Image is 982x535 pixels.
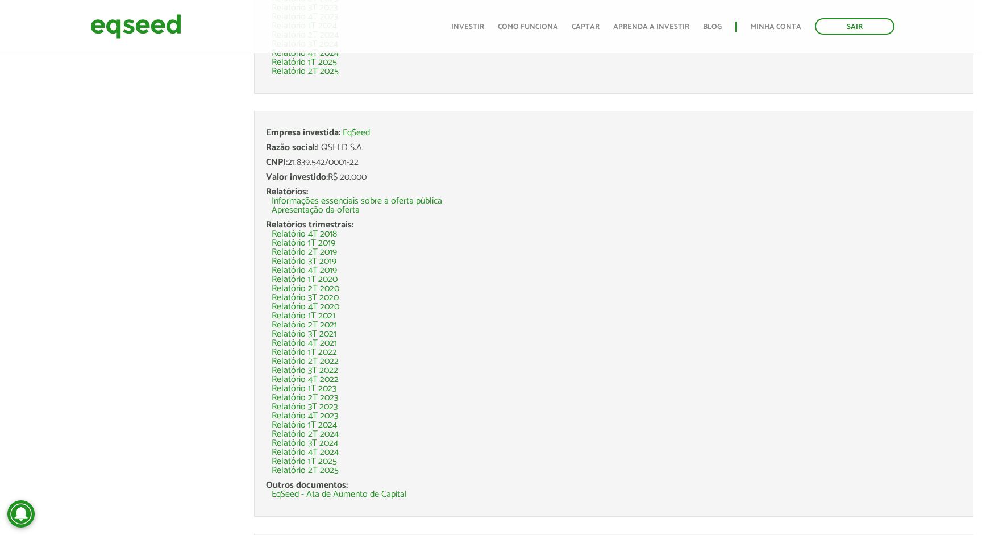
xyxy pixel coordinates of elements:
a: Relatório 3T 2022 [272,366,338,375]
div: 21.839.542/0001-22 [266,158,962,167]
a: Aprenda a investir [613,23,689,31]
span: Relatórios trimestrais: [266,217,353,233]
div: R$ 20.000 [266,173,962,182]
a: Relatório 4T 2022 [272,375,339,384]
a: Relatório 4T 2018 [272,230,337,239]
a: Relatório 2T 2024 [272,430,339,439]
a: Minha conta [751,23,801,31]
a: Blog [703,23,722,31]
a: Relatório 2T 2025 [272,67,339,76]
a: Relatório 1T 2023 [272,384,336,393]
span: Outros documentos: [266,478,348,493]
a: Relatório 1T 2025 [272,58,337,67]
img: EqSeed [90,11,181,42]
a: Relatório 4T 2020 [272,302,339,312]
a: Investir [451,23,484,31]
span: Empresa investida: [266,125,340,140]
a: Apresentação da oferta [272,206,360,215]
a: Relatório 3T 2023 [272,403,338,412]
a: Relatório 3T 2019 [272,257,336,266]
a: Relatório 4T 2024 [272,448,339,457]
a: Relatório 2T 2023 [272,393,338,403]
a: Relatório 4T 2019 [272,266,337,275]
span: CNPJ: [266,155,288,170]
a: Relatório 1T 2020 [272,275,338,284]
a: Relatório 2T 2025 [272,466,339,475]
a: Sair [815,18,894,35]
span: Relatórios: [266,184,308,200]
a: Relatório 3T 2021 [272,330,336,339]
a: Relatório 3T 2024 [272,439,338,448]
a: Relatório 1T 2022 [272,348,337,357]
a: Relatório 4T 2024 [272,49,339,58]
a: Informações essenciais sobre a oferta pública [272,197,442,206]
a: Relatório 4T 2021 [272,339,337,348]
a: Relatório 2T 2022 [272,357,339,366]
span: Razão social: [266,140,317,155]
a: Relatório 4T 2023 [272,412,338,421]
a: EqSeed [343,128,370,138]
a: Captar [572,23,600,31]
a: Relatório 2T 2019 [272,248,337,257]
a: Relatório 2T 2021 [272,321,337,330]
a: Relatório 1T 2021 [272,312,335,321]
a: Como funciona [498,23,558,31]
a: Relatório 3T 2020 [272,293,339,302]
span: Valor investido: [266,169,328,185]
a: Relatório 1T 2025 [272,457,337,466]
a: Relatório 2T 2020 [272,284,339,293]
div: EQSEED S.A. [266,143,962,152]
a: EqSeed - Ata de Aumento de Capital [272,490,407,499]
a: Relatório 1T 2019 [272,239,335,248]
a: Relatório 1T 2024 [272,421,337,430]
